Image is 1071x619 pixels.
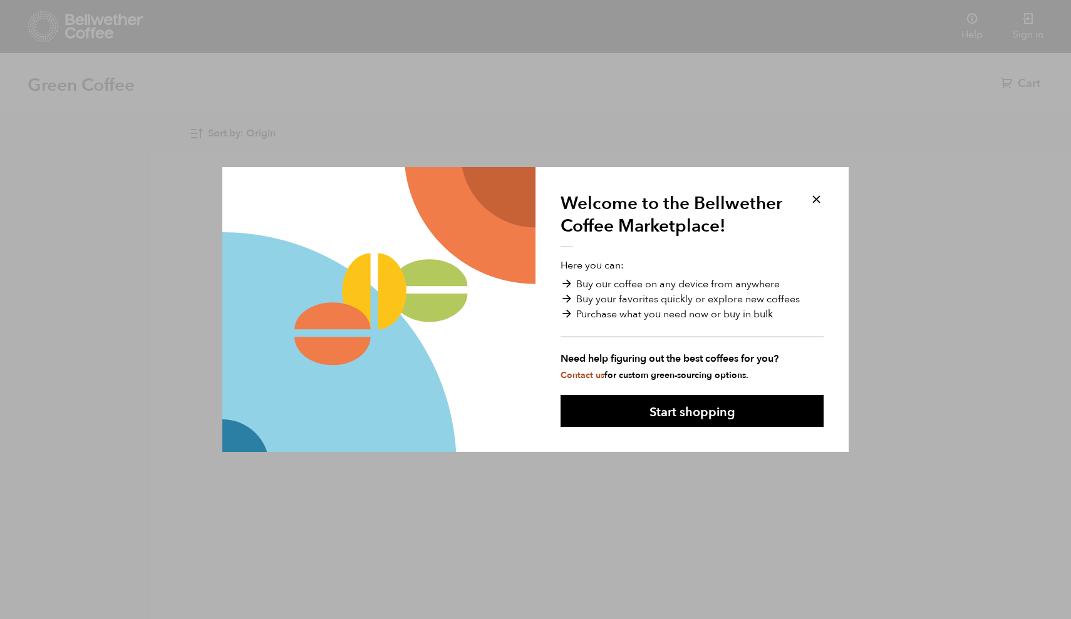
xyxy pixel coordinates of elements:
button: Start shopping [561,395,824,427]
h1: Welcome to the Bellwether Coffee Marketplace! [561,192,792,247]
a: Contact us [561,369,604,381]
li: Buy our coffee on any device from anywhere [561,277,824,292]
li: Buy your favorites quickly or explore new coffees [561,292,824,307]
strong: Need help figuring out the best coffees for you? [561,351,824,366]
li: Purchase what you need now or buy in bulk [561,307,824,322]
p: Here you can: [561,258,824,382]
small: for custom green-sourcing options. [561,369,748,381]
